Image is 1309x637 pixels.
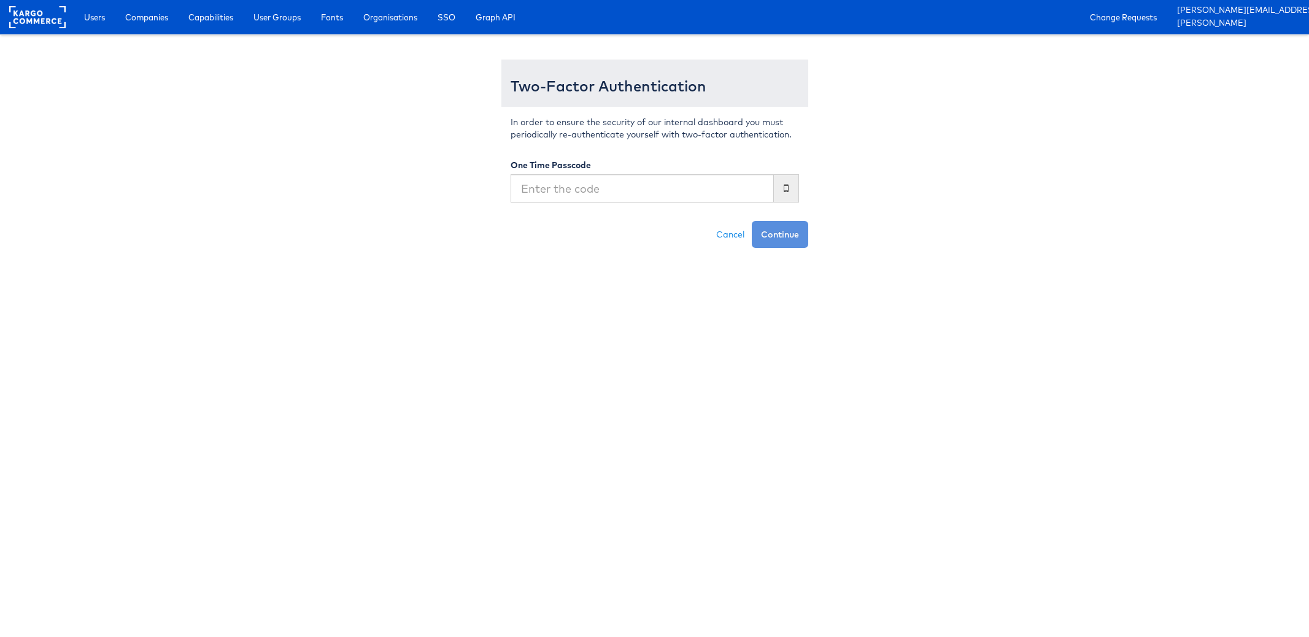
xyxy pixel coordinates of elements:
a: Change Requests [1081,6,1166,28]
a: Capabilities [179,6,242,28]
span: Capabilities [188,11,233,23]
label: One Time Passcode [511,159,591,171]
a: Graph API [466,6,525,28]
input: Enter the code [511,174,774,203]
h3: Two-Factor Authentication [511,78,799,94]
span: Users [84,11,105,23]
a: SSO [428,6,465,28]
a: Fonts [312,6,352,28]
a: Users [75,6,114,28]
button: Continue [752,221,808,248]
a: [PERSON_NAME] [1177,17,1300,30]
span: Graph API [476,11,515,23]
a: User Groups [244,6,310,28]
span: User Groups [253,11,301,23]
span: Fonts [321,11,343,23]
a: Cancel [709,221,752,248]
span: SSO [438,11,455,23]
a: [PERSON_NAME][EMAIL_ADDRESS][DOMAIN_NAME] [1177,4,1300,17]
a: Companies [116,6,177,28]
p: In order to ensure the security of our internal dashboard you must periodically re-authenticate y... [511,116,799,141]
span: Companies [125,11,168,23]
a: Organisations [354,6,427,28]
span: Organisations [363,11,417,23]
